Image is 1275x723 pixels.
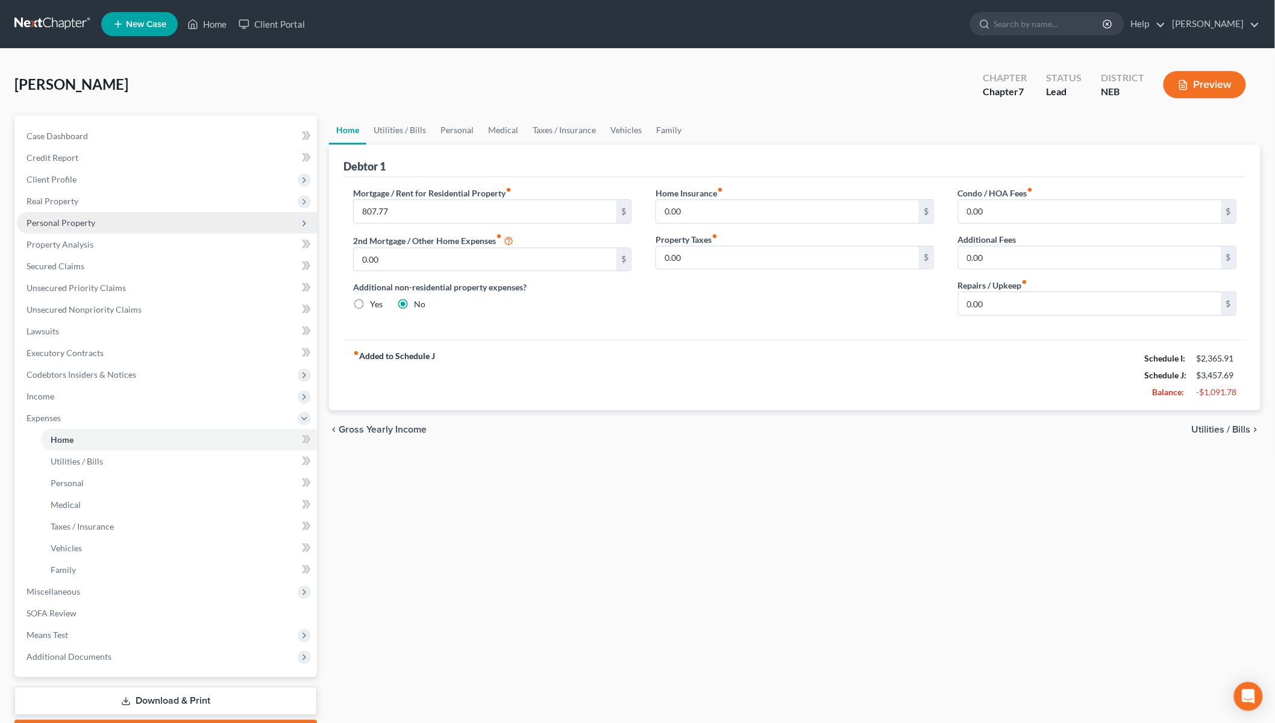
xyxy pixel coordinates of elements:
[329,116,366,145] a: Home
[433,116,481,145] a: Personal
[27,608,77,618] span: SOFA Review
[959,246,1221,269] input: --
[983,85,1027,99] div: Chapter
[959,292,1221,315] input: --
[919,200,933,223] div: $
[496,233,502,239] i: fiber_manual_record
[27,174,77,184] span: Client Profile
[616,248,631,271] div: $
[17,255,317,277] a: Secured Claims
[354,248,616,271] input: --
[1192,425,1251,434] span: Utilities / Bills
[27,348,104,358] span: Executory Contracts
[27,304,142,315] span: Unsecured Nonpriority Claims
[370,298,383,310] label: Yes
[1101,85,1144,99] div: NEB
[1197,386,1236,398] div: -$1,091.78
[27,218,95,228] span: Personal Property
[1018,86,1024,97] span: 7
[656,233,718,246] label: Property Taxes
[17,299,317,321] a: Unsecured Nonpriority Claims
[353,233,513,248] label: 2nd Mortgage / Other Home Expenses
[27,586,80,596] span: Miscellaneous
[51,478,84,488] span: Personal
[339,425,427,434] span: Gross Yearly Income
[1145,353,1186,363] strong: Schedule I:
[27,131,88,141] span: Case Dashboard
[14,687,317,715] a: Download & Print
[717,187,723,193] i: fiber_manual_record
[1145,370,1187,380] strong: Schedule J:
[712,233,718,239] i: fiber_manual_record
[353,350,435,401] strong: Added to Schedule J
[1022,279,1028,285] i: fiber_manual_record
[41,516,317,537] a: Taxes / Insurance
[1197,352,1236,365] div: $2,365.91
[51,565,76,575] span: Family
[1046,71,1082,85] div: Status
[1164,71,1246,98] button: Preview
[27,651,111,662] span: Additional Documents
[1167,13,1260,35] a: [PERSON_NAME]
[329,425,339,434] i: chevron_left
[1197,369,1236,381] div: $3,457.69
[649,116,689,145] a: Family
[656,200,919,223] input: --
[41,494,317,516] a: Medical
[1046,85,1082,99] div: Lead
[17,342,317,364] a: Executory Contracts
[51,456,103,466] span: Utilities / Bills
[1251,425,1261,434] i: chevron_right
[481,116,525,145] a: Medical
[27,152,78,163] span: Credit Report
[17,147,317,169] a: Credit Report
[27,196,78,206] span: Real Property
[41,537,317,559] a: Vehicles
[525,116,603,145] a: Taxes / Insurance
[1192,425,1261,434] button: Utilities / Bills chevron_right
[27,391,54,401] span: Income
[233,13,311,35] a: Client Portal
[366,116,433,145] a: Utilities / Bills
[27,369,136,380] span: Codebtors Insiders & Notices
[27,413,61,423] span: Expenses
[343,159,386,174] div: Debtor 1
[27,261,84,271] span: Secured Claims
[51,499,81,510] span: Medical
[51,521,114,531] span: Taxes / Insurance
[126,20,166,29] span: New Case
[41,429,317,451] a: Home
[1234,682,1263,711] div: Open Intercom Messenger
[41,451,317,472] a: Utilities / Bills
[656,187,723,199] label: Home Insurance
[958,187,1033,199] label: Condo / HOA Fees
[17,602,317,624] a: SOFA Review
[27,630,68,640] span: Means Test
[1221,292,1236,315] div: $
[181,13,233,35] a: Home
[51,434,74,445] span: Home
[1027,187,1033,193] i: fiber_manual_record
[1101,71,1144,85] div: District
[353,350,359,356] i: fiber_manual_record
[353,281,631,293] label: Additional non-residential property expenses?
[14,75,128,93] span: [PERSON_NAME]
[414,298,425,310] label: No
[616,200,631,223] div: $
[27,326,59,336] span: Lawsuits
[27,283,126,293] span: Unsecured Priority Claims
[1221,246,1236,269] div: $
[17,125,317,147] a: Case Dashboard
[994,13,1104,35] input: Search by name...
[656,246,919,269] input: --
[51,543,82,553] span: Vehicles
[17,234,317,255] a: Property Analysis
[1221,200,1236,223] div: $
[17,321,317,342] a: Lawsuits
[506,187,512,193] i: fiber_manual_record
[354,200,616,223] input: --
[603,116,649,145] a: Vehicles
[1125,13,1165,35] a: Help
[353,187,512,199] label: Mortgage / Rent for Residential Property
[41,472,317,494] a: Personal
